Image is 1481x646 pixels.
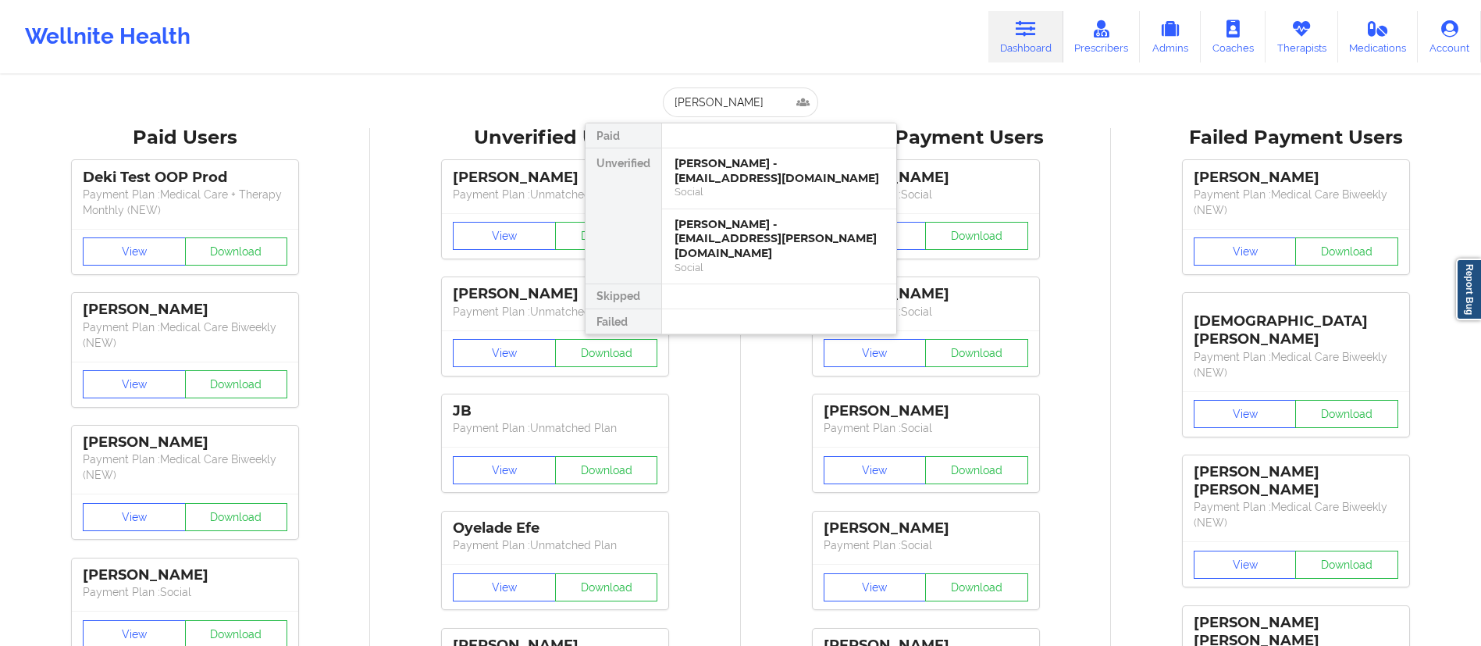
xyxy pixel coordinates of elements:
div: [PERSON_NAME] [824,519,1028,537]
div: Oyelade Efe [453,519,657,537]
a: Medications [1338,11,1419,62]
p: Payment Plan : Medical Care Biweekly (NEW) [1194,349,1398,380]
button: Download [555,456,658,484]
div: Paid Users [11,126,359,150]
button: View [824,456,927,484]
button: Download [1295,400,1398,428]
button: View [453,456,556,484]
div: Skipped Payment Users [752,126,1100,150]
div: [PERSON_NAME] [824,169,1028,187]
p: Payment Plan : Medical Care Biweekly (NEW) [83,319,287,351]
button: View [453,339,556,367]
div: Unverified [586,148,661,284]
a: Account [1418,11,1481,62]
p: Payment Plan : Unmatched Plan [453,420,657,436]
button: View [83,503,186,531]
div: Failed [586,309,661,334]
button: View [1194,551,1297,579]
a: Dashboard [988,11,1063,62]
p: Payment Plan : Unmatched Plan [453,187,657,202]
button: Download [185,503,288,531]
p: Payment Plan : Medical Care Biweekly (NEW) [1194,187,1398,218]
button: View [824,573,927,601]
button: Download [555,222,658,250]
p: Payment Plan : Unmatched Plan [453,304,657,319]
p: Payment Plan : Medical Care Biweekly (NEW) [1194,499,1398,530]
div: [PERSON_NAME] [453,169,657,187]
div: [PERSON_NAME] [453,285,657,303]
div: [PERSON_NAME] - [EMAIL_ADDRESS][PERSON_NAME][DOMAIN_NAME] [675,217,884,261]
div: Failed Payment Users [1122,126,1470,150]
a: Therapists [1266,11,1338,62]
button: View [83,370,186,398]
div: JB [453,402,657,420]
div: [PERSON_NAME] [824,402,1028,420]
div: [PERSON_NAME] [83,434,287,451]
button: View [824,339,927,367]
div: [PERSON_NAME] - [EMAIL_ADDRESS][DOMAIN_NAME] [675,156,884,185]
button: View [453,573,556,601]
div: Paid [586,123,661,148]
div: [DEMOGRAPHIC_DATA][PERSON_NAME] [1194,301,1398,348]
div: Social [675,185,884,198]
div: [PERSON_NAME] [83,566,287,584]
button: Download [185,237,288,266]
button: Download [555,339,658,367]
button: Download [555,573,658,601]
a: Report Bug [1456,259,1481,320]
a: Coaches [1201,11,1266,62]
button: View [1194,237,1297,266]
button: Download [925,573,1028,601]
p: Payment Plan : Unmatched Plan [453,537,657,553]
p: Payment Plan : Medical Care + Therapy Monthly (NEW) [83,187,287,218]
div: Skipped [586,284,661,309]
div: Deki Test OOP Prod [83,169,287,187]
button: Download [1295,237,1398,266]
p: Payment Plan : Medical Care Biweekly (NEW) [83,451,287,483]
button: Download [925,456,1028,484]
div: Social [675,261,884,274]
div: [PERSON_NAME] [824,285,1028,303]
button: Download [925,222,1028,250]
button: View [83,237,186,266]
p: Payment Plan : Social [824,187,1028,202]
a: Prescribers [1063,11,1141,62]
a: Admins [1140,11,1201,62]
div: [PERSON_NAME] [83,301,287,319]
button: View [1194,400,1297,428]
div: [PERSON_NAME] [1194,169,1398,187]
p: Payment Plan : Social [824,304,1028,319]
p: Payment Plan : Social [83,584,287,600]
div: [PERSON_NAME] [PERSON_NAME] [1194,463,1398,499]
button: Download [925,339,1028,367]
button: View [453,222,556,250]
div: Unverified Users [381,126,729,150]
p: Payment Plan : Social [824,420,1028,436]
button: Download [185,370,288,398]
button: Download [1295,551,1398,579]
p: Payment Plan : Social [824,537,1028,553]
